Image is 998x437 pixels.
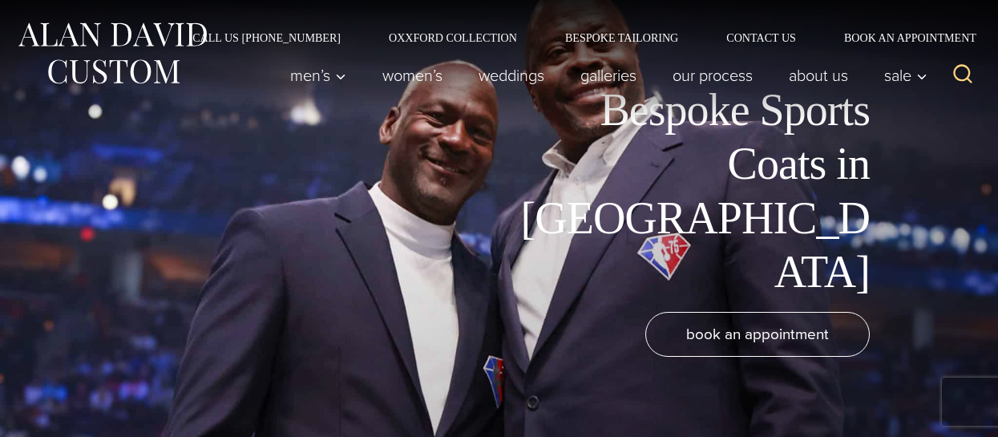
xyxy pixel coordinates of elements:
[509,83,870,299] h1: Bespoke Sports Coats in [GEOGRAPHIC_DATA]
[563,59,655,91] a: Galleries
[884,67,927,83] span: Sale
[655,59,771,91] a: Our Process
[168,32,982,43] nav: Secondary Navigation
[686,322,829,346] span: book an appointment
[365,32,541,43] a: Oxxford Collection
[168,32,365,43] a: Call Us [PHONE_NUMBER]
[771,59,867,91] a: About Us
[702,32,820,43] a: Contact Us
[541,32,702,43] a: Bespoke Tailoring
[290,67,346,83] span: Men’s
[16,18,208,89] img: Alan David Custom
[273,59,936,91] nav: Primary Navigation
[820,32,982,43] a: Book an Appointment
[461,59,563,91] a: weddings
[365,59,461,91] a: Women’s
[943,56,982,95] button: View Search Form
[645,312,870,357] a: book an appointment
